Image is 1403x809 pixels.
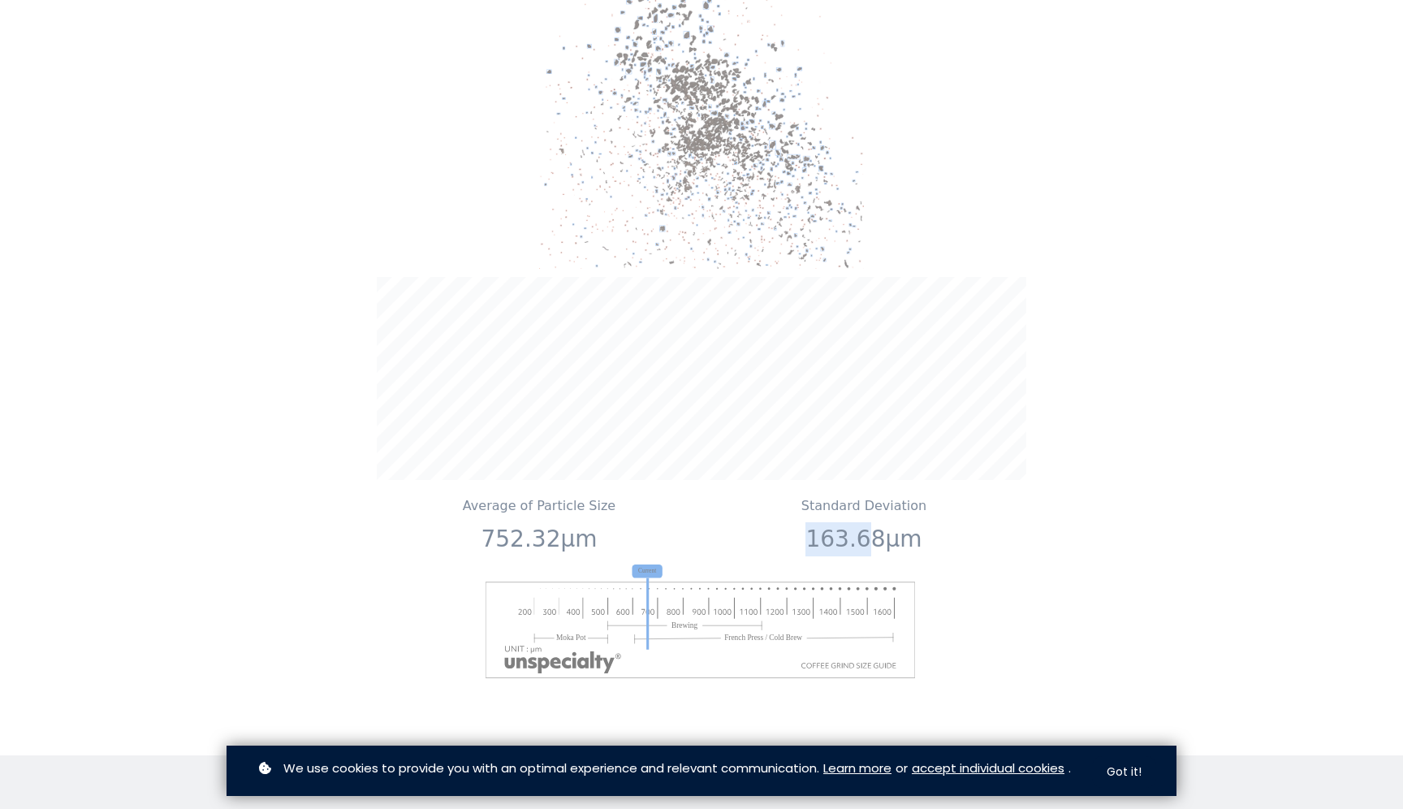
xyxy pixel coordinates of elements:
[283,759,819,777] span: We use cookies to provide you with an optimal experience and relevant communication.
[383,496,696,516] p: Average of Particle Size
[912,759,1064,777] a: accept individual cookies
[708,496,1021,516] p: Standard Deviation
[823,759,891,777] a: Learn more
[1092,756,1156,788] button: Got it!
[640,567,658,574] tspan: Current
[383,522,696,556] p: 752.32μm
[708,522,1021,556] p: 163.68μm
[255,759,1083,777] p: or .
